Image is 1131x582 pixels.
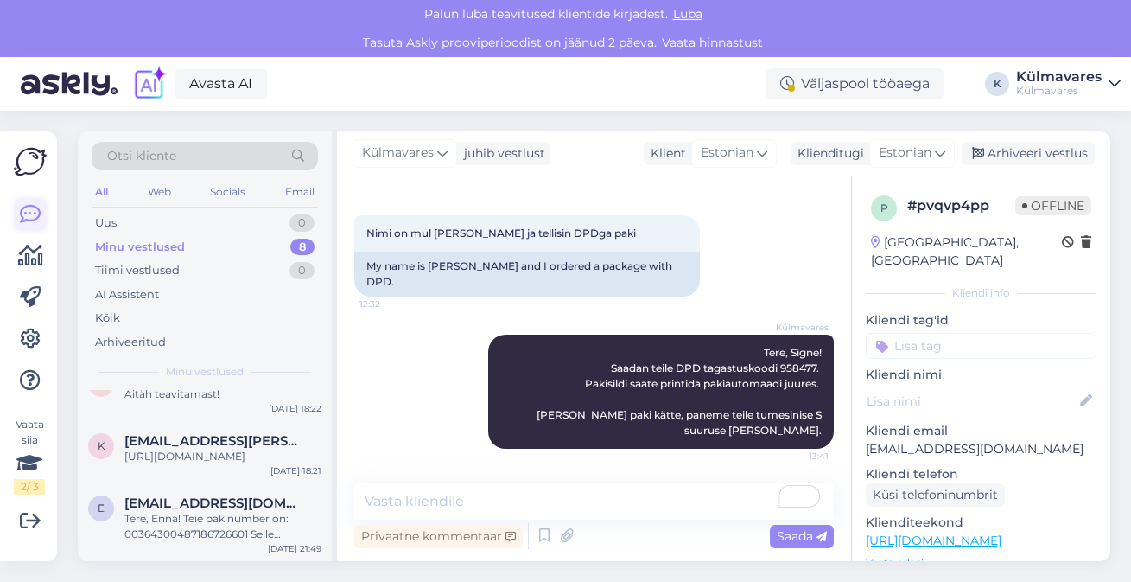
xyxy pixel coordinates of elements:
[95,310,120,327] div: Kõik
[871,233,1062,270] div: [GEOGRAPHIC_DATA], [GEOGRAPHIC_DATA]
[866,285,1096,301] div: Kliendi info
[95,262,180,279] div: Tiimi vestlused
[866,483,1005,507] div: Küsi telefoninumbrit
[166,364,244,380] span: Minu vestlused
[14,417,45,495] div: Vaata siia
[124,449,321,464] div: [URL][DOMAIN_NAME]
[764,450,829,463] span: 13:41
[124,387,321,402] div: Aitäh teavitamast!
[98,502,105,515] span: e
[124,433,304,449] span: kai.keller@mail.ee
[791,144,864,163] div: Klienditugi
[985,72,1009,96] div: K
[866,465,1096,483] p: Kliendi telefon
[144,181,175,203] div: Web
[867,392,1077,411] input: Lisa nimi
[290,239,315,256] div: 8
[1015,196,1091,215] span: Offline
[1016,70,1121,98] a: KülmavaresKülmavares
[866,440,1096,458] p: [EMAIL_ADDRESS][DOMAIN_NAME]
[457,144,545,163] div: juhib vestlust
[866,555,1096,571] p: Vaata edasi ...
[879,144,931,163] span: Estonian
[644,144,686,163] div: Klient
[766,68,944,99] div: Väljaspool tööaega
[124,496,304,511] span: enna.tlp@gmail.com
[175,69,267,99] a: Avasta AI
[866,333,1096,359] input: Lisa tag
[207,181,249,203] div: Socials
[95,334,166,351] div: Arhiveeritud
[14,479,45,495] div: 2 / 3
[269,402,321,415] div: [DATE] 18:22
[866,311,1096,329] p: Kliendi tag'id
[866,514,1096,532] p: Klienditeekond
[1016,70,1102,84] div: Külmavares
[962,142,1095,165] div: Arhiveeri vestlus
[282,181,318,203] div: Email
[701,144,753,163] span: Estonian
[668,6,708,22] span: Luba
[289,214,315,232] div: 0
[270,464,321,477] div: [DATE] 18:21
[764,321,829,334] span: Külmavares
[354,525,523,548] div: Privaatne kommentaar
[866,533,1001,548] a: [URL][DOMAIN_NAME]
[1016,84,1102,98] div: Külmavares
[107,147,176,165] span: Otsi kliente
[354,252,700,297] div: My name is [PERSON_NAME] and I ordered a package with DPD.
[777,528,827,544] span: Saada
[362,144,434,163] span: Külmavares
[880,201,888,214] span: p
[866,366,1096,384] p: Kliendi nimi
[124,511,321,542] div: Tere, Enna! Teie pakinumber on: 00364300487186726601 Selle pakinumbriga saate vormistada smartpos...
[268,542,321,555] div: [DATE] 21:49
[95,239,185,256] div: Minu vestlused
[98,439,105,452] span: k
[289,262,315,279] div: 0
[92,181,111,203] div: All
[907,195,1015,216] div: # pvqvp4pp
[354,483,834,520] textarea: To enrich screen reader interactions, please activate Accessibility in Grammarly extension settings
[95,286,159,304] div: AI Assistent
[131,66,168,102] img: explore-ai
[95,214,117,232] div: Uus
[657,35,768,50] a: Vaata hinnastust
[866,422,1096,440] p: Kliendi email
[366,227,636,240] span: Nimi on mul [PERSON_NAME] ja tellisin DPDga paki
[359,297,424,310] span: 12:32
[14,145,47,178] img: Askly Logo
